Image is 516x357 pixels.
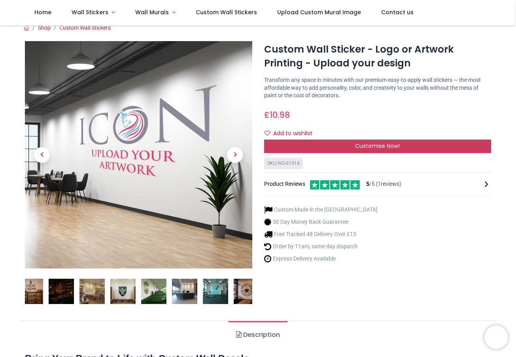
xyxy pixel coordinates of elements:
iframe: Brevo live chat [484,325,508,349]
a: Previous [25,76,59,234]
span: Home [34,8,51,16]
a: Custom Wall Stickers [59,25,111,31]
span: Custom Wall Stickers [196,8,257,16]
span: /5 ( 1 reviews) [366,180,401,188]
a: Next [218,76,252,234]
p: Transform any space in minutes with our premium easy-to-apply wall stickers — the most affordable... [264,76,491,100]
li: Order by 11am, same day dispatch [264,242,378,251]
img: Custom Wall Sticker - Logo or Artwork Printing - Upload your design [25,41,252,268]
img: Custom Wall Sticker - Logo or Artwork Printing - Upload your design [110,279,136,304]
span: Customise Now! [355,142,400,150]
span: £ [264,109,290,121]
span: Upload Custom Mural Image [277,8,361,16]
div: Product Reviews [264,179,491,190]
li: Express Delivery Available [264,255,378,263]
li: Free Tracked 48 Delivery Over £15 [264,230,378,238]
img: Custom Wall Sticker - Logo or Artwork Printing - Upload your design [234,279,259,304]
i: Add to wishlist [265,130,270,136]
img: Custom Wall Sticker - Logo or Artwork Printing - Upload your design [49,279,74,304]
img: Custom Wall Sticker - Logo or Artwork Printing - Upload your design [172,279,197,304]
li: Custom Made in the [GEOGRAPHIC_DATA] [264,206,378,214]
div: SKU: WS-61914 [264,158,303,169]
a: Description [229,321,287,349]
span: 5 [366,181,369,187]
span: 10.98 [270,109,290,121]
span: Next [227,147,243,163]
span: Wall Stickers [72,8,108,16]
h1: Custom Wall Sticker - Logo or Artwork Printing - Upload your design [264,43,491,70]
span: Wall Murals [135,8,169,16]
button: Add to wishlistAdd to wishlist [264,127,319,140]
span: Previous [34,147,50,163]
span: Contact us [381,8,414,16]
img: Custom Wall Sticker - Logo or Artwork Printing - Upload your design [79,279,105,304]
a: Shop [38,25,51,31]
img: Custom Wall Sticker - Logo or Artwork Printing - Upload your design [18,279,43,304]
li: 30 Day Money Back Guarantee [264,218,378,226]
img: Custom Wall Sticker - Logo or Artwork Printing - Upload your design [141,279,166,304]
img: Custom Wall Sticker - Logo or Artwork Printing - Upload your design [203,279,228,304]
